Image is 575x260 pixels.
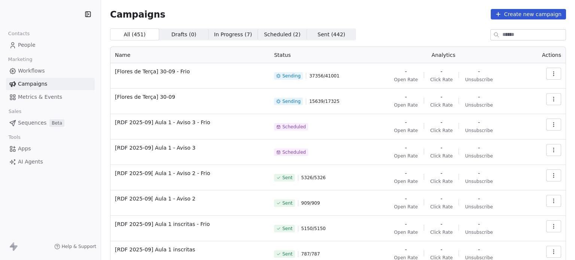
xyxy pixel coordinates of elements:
[6,65,95,77] a: Workflows
[18,119,46,127] span: Sequences
[115,195,265,202] span: [RDF 2025-09[ Aula 1 - Aviso 2
[491,9,566,19] button: Create new campaign
[430,128,453,134] span: Click Rate
[430,77,453,83] span: Click Rate
[441,68,442,75] span: -
[110,9,165,19] span: Campaigns
[430,229,453,235] span: Click Rate
[5,132,24,143] span: Tools
[465,102,493,108] span: Unsubscribe
[171,31,197,39] span: Drafts ( 0 )
[394,77,418,83] span: Open Rate
[430,204,453,210] span: Click Rate
[405,93,407,101] span: -
[18,93,62,101] span: Metrics & Events
[478,246,480,253] span: -
[394,128,418,134] span: Open Rate
[441,169,442,177] span: -
[18,158,43,166] span: AI Agents
[405,144,407,152] span: -
[110,47,270,63] th: Name
[478,144,480,152] span: -
[282,175,292,181] span: Sent
[6,91,95,103] a: Metrics & Events
[394,204,418,210] span: Open Rate
[282,73,301,79] span: Sending
[405,169,407,177] span: -
[301,226,326,232] span: 5150 / 5150
[317,31,345,39] span: Sent ( 442 )
[478,93,480,101] span: -
[301,175,326,181] span: 5326 / 5326
[115,220,265,228] span: [RDF 2025-09] Aula 1 inscritas - Frio
[394,229,418,235] span: Open Rate
[6,78,95,90] a: Campaigns
[6,143,95,155] a: Apps
[430,178,453,184] span: Click Rate
[115,93,265,101] span: [Flores de Terça] 30-09
[405,68,407,75] span: -
[282,200,292,206] span: Sent
[18,145,31,153] span: Apps
[441,93,442,101] span: -
[282,226,292,232] span: Sent
[54,244,96,250] a: Help & Support
[115,246,265,253] span: [RDF 2025-09] Aula 1 inscritas
[430,102,453,108] span: Click Rate
[478,68,480,75] span: -
[282,251,292,257] span: Sent
[18,80,47,88] span: Campaigns
[214,31,252,39] span: In Progress ( 7 )
[478,195,480,202] span: -
[282,124,306,130] span: Scheduled
[115,144,265,152] span: [RDF 2025-09] Aula 1 - Aviso 3
[309,98,340,104] span: 15639 / 17325
[6,117,95,129] a: SequencesBeta
[270,47,363,63] th: Status
[465,204,493,210] span: Unsubscribe
[394,178,418,184] span: Open Rate
[478,169,480,177] span: -
[465,128,493,134] span: Unsubscribe
[18,67,45,75] span: Workflows
[282,98,301,104] span: Sending
[430,153,453,159] span: Click Rate
[115,169,265,177] span: [RDF 2025-09[ Aula 1 - Aviso 2 - Frio
[5,54,36,65] span: Marketing
[5,106,25,117] span: Sales
[465,178,493,184] span: Unsubscribe
[282,149,306,155] span: Scheduled
[478,220,480,228] span: -
[405,195,407,202] span: -
[363,47,524,63] th: Analytics
[6,39,95,51] a: People
[441,246,442,253] span: -
[524,47,566,63] th: Actions
[465,77,493,83] span: Unsubscribe
[441,195,442,202] span: -
[405,246,407,253] span: -
[115,68,265,75] span: [Flores de Terça] 30-09 - Frio
[301,200,320,206] span: 909 / 909
[465,153,493,159] span: Unsubscribe
[465,229,493,235] span: Unsubscribe
[18,41,36,49] span: People
[5,28,33,39] span: Contacts
[62,244,96,250] span: Help & Support
[441,144,442,152] span: -
[49,119,64,127] span: Beta
[441,119,442,126] span: -
[394,102,418,108] span: Open Rate
[264,31,301,39] span: Scheduled ( 2 )
[405,220,407,228] span: -
[478,119,480,126] span: -
[394,153,418,159] span: Open Rate
[301,251,320,257] span: 787 / 787
[405,119,407,126] span: -
[115,119,265,126] span: [RDF 2025-09] Aula 1 - Aviso 3 - Frio
[6,156,95,168] a: AI Agents
[309,73,340,79] span: 37356 / 41001
[441,220,442,228] span: -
